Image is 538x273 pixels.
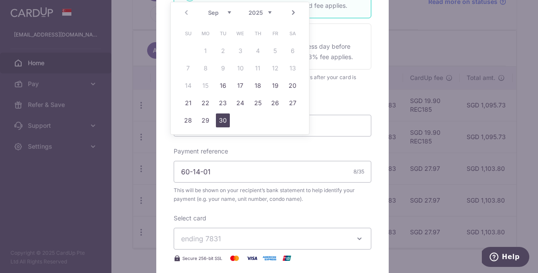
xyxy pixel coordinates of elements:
span: Wednesday [233,27,247,40]
span: Sunday [181,27,195,40]
a: 28 [181,113,195,127]
span: Tuesday [216,27,230,40]
a: 19 [268,79,282,93]
a: 29 [198,113,212,127]
label: Select card [174,214,206,223]
a: Next [288,7,299,18]
iframe: Opens a widget where you can find more information [482,247,529,269]
img: American Express [261,253,278,263]
span: Secure 256-bit SSL [182,255,222,262]
img: Mastercard [226,253,243,263]
a: 21 [181,96,195,110]
a: 27 [286,96,299,110]
a: 17 [233,79,247,93]
a: 20 [286,79,299,93]
span: Saturday [286,27,299,40]
a: 18 [251,79,265,93]
a: 22 [198,96,212,110]
span: ending 7831 [181,234,221,243]
img: UnionPay [278,253,296,263]
a: 16 [216,79,230,93]
span: This will be shown on your recipient’s bank statement to help identify your payment (e.g. your na... [174,186,371,203]
a: 25 [251,96,265,110]
span: Monday [198,27,212,40]
img: Visa [243,253,261,263]
a: 30 [216,113,230,127]
a: 24 [233,96,247,110]
label: Payment reference [174,147,228,156]
button: ending 7831 [174,228,371,250]
a: 26 [268,96,282,110]
span: Friday [268,27,282,40]
a: 23 [216,96,230,110]
span: Thursday [251,27,265,40]
div: 8/35 [353,167,364,176]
